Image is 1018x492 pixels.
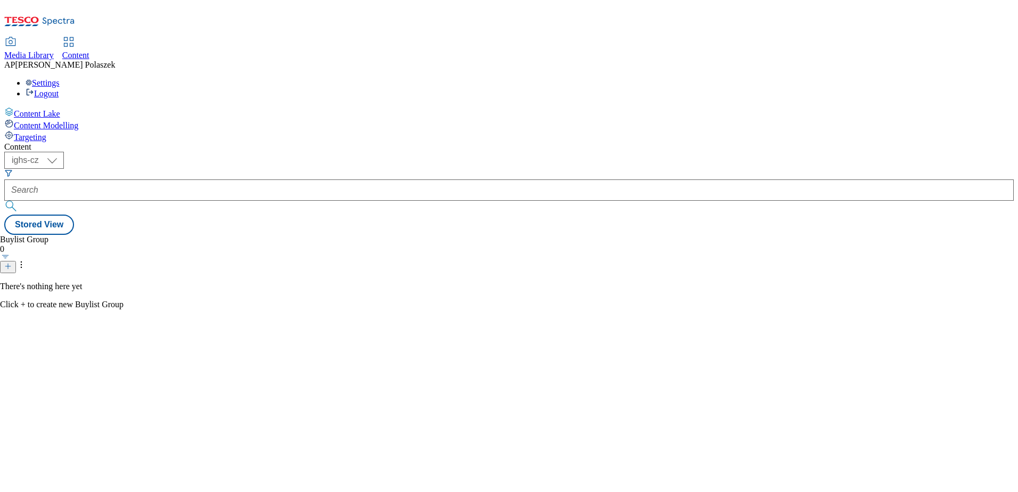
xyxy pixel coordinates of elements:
[4,179,1014,201] input: Search
[26,78,60,87] a: Settings
[4,107,1014,119] a: Content Lake
[4,215,74,235] button: Stored View
[4,60,15,69] span: AP
[4,38,54,60] a: Media Library
[4,51,54,60] span: Media Library
[4,119,1014,130] a: Content Modelling
[4,169,13,177] svg: Search Filters
[14,133,46,142] span: Targeting
[26,89,59,98] a: Logout
[4,130,1014,142] a: Targeting
[62,38,89,60] a: Content
[15,60,115,69] span: [PERSON_NAME] Polaszek
[62,51,89,60] span: Content
[4,142,1014,152] div: Content
[14,109,60,118] span: Content Lake
[14,121,78,130] span: Content Modelling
